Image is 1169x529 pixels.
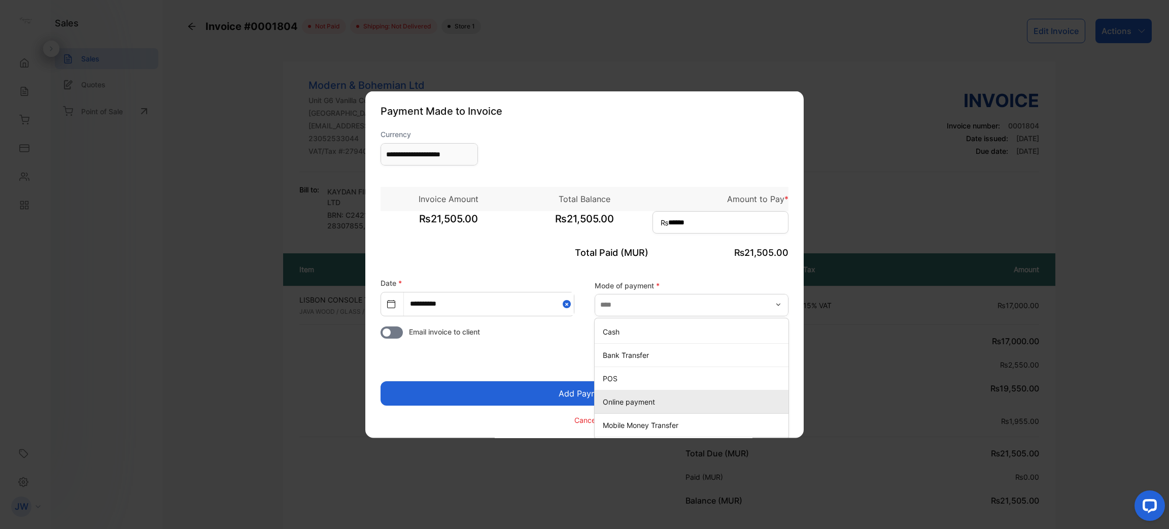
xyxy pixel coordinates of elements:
p: Mobile Money Transfer [603,419,784,430]
p: Amount to Pay [652,193,788,205]
p: Total Balance [517,193,652,205]
span: ₨21,505.00 [381,211,517,237]
iframe: LiveChat chat widget [1126,486,1169,529]
p: Invoice Amount [381,193,517,205]
label: Mode of payment [595,280,788,290]
p: Cash [603,326,784,337]
span: ₨21,505.00 [734,247,788,258]
label: Date [381,279,402,287]
p: Payment Made to Invoice [381,104,788,119]
span: ₨21,505.00 [517,211,652,237]
p: Total Paid (MUR) [517,246,652,259]
button: Close [563,292,574,315]
span: Email invoice to client [409,326,480,337]
span: ₨ [661,217,669,228]
p: POS [603,373,784,383]
p: Cancel [574,414,597,425]
button: Add Payment [381,381,788,406]
p: Online payment [603,396,784,407]
label: Currency [381,129,478,140]
p: Bank Transfer [603,349,784,360]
